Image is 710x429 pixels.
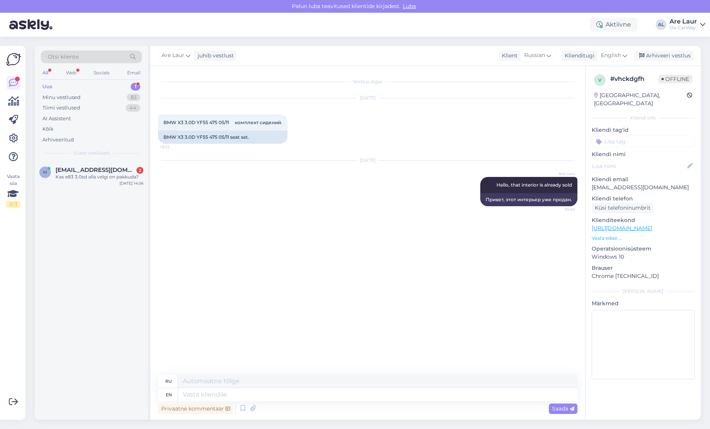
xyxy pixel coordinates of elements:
div: [PERSON_NAME] [592,288,695,295]
div: Web [64,68,78,78]
div: [DATE] 14:56 [119,180,143,186]
input: Lisa nimi [592,162,686,170]
div: # vhckdgfh [610,74,658,84]
div: All [41,68,50,78]
span: Hello, that interior is already sold [496,182,572,188]
div: Kõik [42,125,54,133]
div: Uus [42,83,52,91]
div: Kliendi info [592,114,695,121]
div: Oü CarWay [670,25,697,31]
span: h [43,169,47,175]
div: 83 [127,94,140,101]
span: BMW X3 3.0D YF55 475 05/11 комплект сидений. [163,119,282,125]
a: [URL][DOMAIN_NAME] [592,225,652,232]
div: Привет, этот интерьер уже продан. [480,193,577,206]
span: 19:32 [160,144,189,150]
div: Kas e83 3.0sd alla velgi on pakkuda? [56,173,143,180]
a: Are LaurOü CarWay [670,19,705,31]
div: Privaatne kommentaar [158,404,233,414]
div: Tiimi vestlused [42,104,80,112]
span: Otsi kliente [48,53,79,61]
div: Arhiveeritud [42,136,74,144]
div: Aktiivne [590,18,637,32]
p: Klienditeekond [592,216,695,224]
span: Uued vestlused [74,150,109,156]
p: Operatsioonisüsteem [592,245,695,253]
span: Are Laur [546,171,575,177]
div: en [166,388,172,401]
div: [DATE] [158,157,577,164]
span: Are Laur [162,51,184,60]
div: Socials [92,68,111,78]
div: 2 / 3 [6,201,20,208]
div: juhib vestlust [195,52,234,60]
input: Lisa tag [592,136,695,147]
div: Klienditugi [562,52,594,60]
div: Minu vestlused [42,94,81,101]
span: Saada [552,405,574,412]
img: Askly Logo [6,52,21,67]
p: [EMAIL_ADDRESS][DOMAIN_NAME] [592,183,695,192]
div: Email [126,68,142,78]
p: Kliendi telefon [592,195,695,203]
p: Märkmed [592,299,695,308]
div: ru [165,375,172,388]
span: Luba [400,3,418,10]
div: 1 [131,83,140,91]
p: Vaata edasi ... [592,235,695,242]
div: Are Laur [670,19,697,25]
div: Küsi telefoninumbrit [592,203,654,213]
p: Windows 10 [592,253,695,261]
div: Arhiveeri vestlus [634,50,694,61]
p: Kliendi tag'id [592,126,695,134]
div: Vaata siia [6,173,20,208]
span: 10:40 [546,207,575,212]
div: [GEOGRAPHIC_DATA], [GEOGRAPHIC_DATA] [594,91,687,108]
div: Vestlus algas [158,78,577,85]
span: Offline [658,75,692,83]
p: Brauser [592,264,695,272]
span: Russian [524,51,545,60]
span: htikas1@gmail.com [56,167,136,173]
div: AL [656,19,666,30]
span: English [601,51,621,60]
div: AI Assistent [42,115,71,123]
div: Klient [499,52,518,60]
p: Chrome [TECHNICAL_ID] [592,272,695,280]
div: BMW X3 3.0D YF55 475 05/11 seat set. [158,131,288,144]
div: [DATE] [158,94,577,101]
div: 44 [126,104,140,112]
p: Kliendi email [592,175,695,183]
span: v [598,77,601,83]
p: Kliendi nimi [592,150,695,158]
div: 2 [136,167,143,174]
